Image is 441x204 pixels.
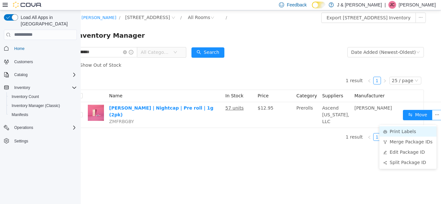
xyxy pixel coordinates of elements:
[299,137,356,147] li: Edit Package ID
[48,40,53,44] i: icon: info-circle
[12,45,27,53] a: Home
[312,2,325,8] input: Dark Mode
[293,67,300,74] a: 1
[12,124,36,131] button: Operations
[107,2,129,12] div: All Rooms
[177,95,193,100] span: $12.95
[1,70,79,79] button: Catalog
[9,111,77,119] span: Manifests
[1,123,79,132] button: Operations
[9,111,31,119] a: Manifests
[388,1,396,9] div: Jared Cooney
[28,95,133,107] a: [PERSON_NAME] | Nightcap | Pre roll | 1g (2pk)
[6,110,79,119] button: Manifests
[302,69,306,73] i: icon: right
[1,136,79,145] button: Settings
[42,40,46,44] i: icon: close-circle
[28,109,53,114] span: ZMFRBGBY
[14,46,25,51] span: Home
[293,123,300,130] a: 1
[12,58,77,66] span: Customers
[13,2,42,8] img: Cova
[390,1,395,9] span: JC
[271,37,335,47] div: Date Added (Newest-Oldest)
[335,40,339,44] i: icon: down
[45,4,89,11] span: 3055 Route 23, Oak Ridge
[287,2,306,8] span: Feedback
[12,137,31,145] a: Settings
[1,57,79,66] button: Customers
[9,102,77,110] span: Inventory Manager (Classic)
[299,126,356,137] li: Merge Package IDs
[337,1,382,9] p: J & [PERSON_NAME]
[28,83,42,88] span: Name
[265,123,282,131] li: 1 result
[12,71,30,79] button: Catalog
[14,125,33,130] span: Operations
[299,116,356,126] li: Print Labels
[303,130,306,134] i: icon: fork
[6,101,79,110] button: Inventory Manager (Classic)
[334,68,338,73] i: icon: down
[311,67,333,74] div: 25 / page
[287,69,291,73] i: icon: left
[241,2,335,13] button: Export [STREET_ADDRESS] Inventory
[299,147,356,157] li: Split Package ID
[14,72,27,77] span: Catalog
[292,123,300,131] li: 1
[9,102,63,110] a: Inventory Manager (Classic)
[241,95,269,114] span: Ascend [US_STATE], LLC
[285,66,292,74] li: Previous Page
[111,37,144,47] button: icon: searchSearch
[14,59,33,64] span: Customers
[1,44,79,53] button: Home
[12,84,77,92] span: Inventory
[303,140,306,144] i: icon: edit
[12,58,36,66] a: Customers
[322,100,352,110] button: icon: swapMove
[6,92,79,101] button: Inventory Count
[145,83,163,88] span: In Stock
[18,14,77,27] span: Load All Apps in [GEOGRAPHIC_DATA]
[12,137,77,145] span: Settings
[7,94,23,111] img: Edie Parker | Nightcap | Pre roll | 1g (2pk) hero shot
[14,139,28,144] span: Settings
[300,66,308,74] li: Next Page
[216,83,236,88] span: Category
[4,41,77,162] nav: Complex example
[213,92,239,117] td: Prerolls
[145,5,146,10] span: /
[177,83,188,88] span: Price
[274,83,304,88] span: Manufacturer
[12,103,60,108] span: Inventory Manager (Classic)
[12,44,77,53] span: Home
[335,2,345,13] button: icon: ellipsis
[12,124,77,131] span: Operations
[9,93,77,101] span: Inventory Count
[287,125,291,129] i: icon: left
[399,1,436,9] p: [PERSON_NAME]
[9,93,42,101] a: Inventory Count
[12,112,28,117] span: Manifests
[351,100,362,110] button: icon: ellipsis
[93,40,97,44] i: icon: down
[38,5,39,10] span: /
[265,66,282,74] li: 1 result
[241,83,262,88] span: Suppliers
[1,83,79,92] button: Inventory
[385,1,386,9] p: |
[303,120,306,123] i: icon: printer
[60,39,89,45] span: All Categories
[14,85,30,90] span: Inventory
[285,123,292,131] li: Previous Page
[274,95,311,100] span: [PERSON_NAME]
[303,151,306,154] i: icon: share-alt
[145,95,163,100] u: 57 units
[12,84,33,92] button: Inventory
[12,94,39,99] span: Inventory Count
[12,71,77,79] span: Catalog
[100,5,101,10] span: /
